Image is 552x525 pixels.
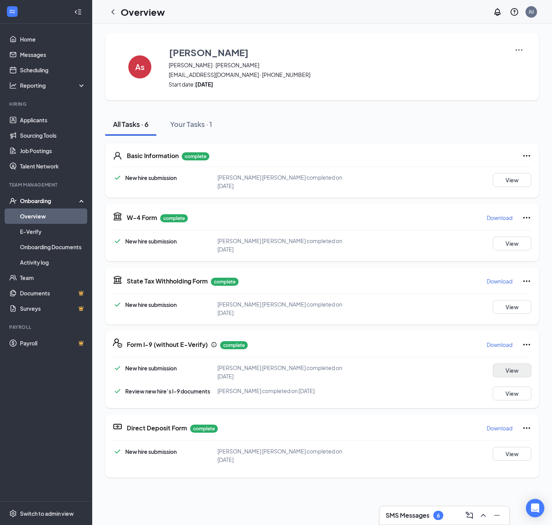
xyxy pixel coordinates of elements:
[9,182,84,188] div: Team Management
[125,448,177,455] span: New hire submission
[493,387,531,400] button: View
[20,335,86,351] a: PayrollCrown
[8,8,16,15] svg: WorkstreamLogo
[20,143,86,158] a: Job Postings
[127,424,187,432] h5: Direct Deposit Form
[217,174,342,189] span: [PERSON_NAME] [PERSON_NAME] completed on [DATE]
[492,511,502,520] svg: Minimize
[493,7,502,17] svg: Notifications
[211,278,239,286] p: complete
[20,82,86,89] div: Reporting
[491,509,503,522] button: Minimize
[486,212,513,224] button: Download
[127,277,208,285] h5: State Tax Withholding Form
[20,208,86,224] a: Overview
[220,341,248,349] p: complete
[522,151,531,160] svg: Ellipses
[113,363,122,373] svg: Checkmark
[20,255,86,270] a: Activity log
[20,285,86,301] a: DocumentsCrown
[113,447,122,456] svg: Checkmark
[493,363,531,377] button: View
[217,301,342,316] span: [PERSON_NAME] [PERSON_NAME] completed on [DATE]
[217,387,315,394] span: [PERSON_NAME] completed on [DATE]
[121,5,165,18] h1: Overview
[108,7,118,17] svg: ChevronLeft
[486,338,513,351] button: Download
[493,237,531,250] button: View
[522,213,531,222] svg: Ellipses
[20,47,86,62] a: Messages
[386,511,429,520] h3: SMS Messages
[486,275,513,287] button: Download
[169,46,249,59] h3: [PERSON_NAME]
[9,82,17,89] svg: Analysis
[510,7,519,17] svg: QuestionInfo
[20,32,86,47] a: Home
[135,64,144,70] h4: As
[113,151,122,160] svg: User
[20,510,74,517] div: Switch to admin view
[169,61,505,69] span: [PERSON_NAME] · [PERSON_NAME]
[125,365,177,372] span: New hire submission
[217,448,342,463] span: [PERSON_NAME] [PERSON_NAME] completed on [DATE]
[195,81,213,88] strong: [DATE]
[9,101,84,107] div: Hiring
[493,300,531,314] button: View
[487,424,512,432] p: Download
[487,277,512,285] p: Download
[113,422,122,431] svg: DirectDepositIcon
[437,512,440,519] div: 6
[9,510,17,517] svg: Settings
[529,8,534,15] div: JU
[20,62,86,78] a: Scheduling
[113,338,122,348] svg: FormI9EVerifyIcon
[170,119,212,129] div: Your Tasks · 1
[125,301,177,308] span: New hire submission
[127,213,157,222] h5: W-4 Form
[514,45,524,55] img: More Actions
[121,45,159,88] button: As
[526,499,544,517] div: Open Intercom Messenger
[20,128,86,143] a: Sourcing Tools
[522,277,531,286] svg: Ellipses
[113,275,122,284] svg: TaxGovernmentIcon
[125,388,210,395] span: Review new hire’s I-9 documents
[20,239,86,255] a: Onboarding Documents
[522,340,531,349] svg: Ellipses
[487,341,512,348] p: Download
[182,152,209,160] p: complete
[20,301,86,316] a: SurveysCrown
[9,324,84,330] div: Payroll
[217,364,342,380] span: [PERSON_NAME] [PERSON_NAME] completed on [DATE]
[20,197,79,205] div: Onboarding
[169,71,505,78] span: [EMAIL_ADDRESS][DOMAIN_NAME] · [PHONE_NUMBER]
[477,509,489,522] button: ChevronUp
[20,112,86,128] a: Applicants
[486,422,513,434] button: Download
[113,387,122,396] svg: Checkmark
[113,300,122,309] svg: Checkmark
[20,224,86,239] a: E-Verify
[113,237,122,246] svg: Checkmark
[463,509,476,522] button: ComposeMessage
[217,237,342,253] span: [PERSON_NAME] [PERSON_NAME] completed on [DATE]
[113,173,122,182] svg: Checkmark
[113,119,149,129] div: All Tasks · 6
[127,340,208,349] h5: Form I-9 (without E-Verify)
[493,173,531,187] button: View
[190,425,218,433] p: complete
[9,197,17,205] svg: UserCheck
[479,511,488,520] svg: ChevronUp
[125,238,177,245] span: New hire submission
[169,80,505,88] span: Start date:
[125,174,177,181] span: New hire submission
[20,158,86,174] a: Talent Network
[160,214,188,222] p: complete
[113,212,122,221] svg: TaxGovernmentIcon
[493,447,531,461] button: View
[522,423,531,433] svg: Ellipses
[74,8,82,16] svg: Collapse
[127,152,179,160] h5: Basic Information
[20,270,86,285] a: Team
